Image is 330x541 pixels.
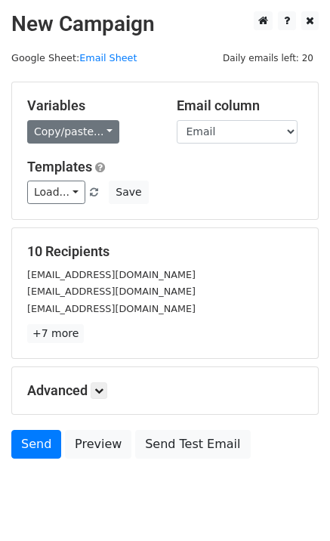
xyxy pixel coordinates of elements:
[217,52,319,63] a: Daily emails left: 20
[27,303,196,314] small: [EMAIL_ADDRESS][DOMAIN_NAME]
[27,97,154,114] h5: Variables
[11,11,319,37] h2: New Campaign
[177,97,304,114] h5: Email column
[27,181,85,204] a: Load...
[27,243,303,260] h5: 10 Recipients
[27,159,92,175] a: Templates
[27,286,196,297] small: [EMAIL_ADDRESS][DOMAIN_NAME]
[27,120,119,144] a: Copy/paste...
[135,430,250,459] a: Send Test Email
[27,382,303,399] h5: Advanced
[27,324,84,343] a: +7 more
[109,181,148,204] button: Save
[11,52,137,63] small: Google Sheet:
[254,468,330,541] iframe: Chat Widget
[217,50,319,66] span: Daily emails left: 20
[27,269,196,280] small: [EMAIL_ADDRESS][DOMAIN_NAME]
[65,430,131,459] a: Preview
[11,430,61,459] a: Send
[79,52,137,63] a: Email Sheet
